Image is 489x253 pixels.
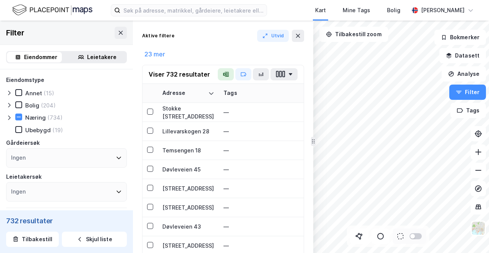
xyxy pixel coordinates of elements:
[343,6,370,15] div: Mine Tags
[120,5,267,16] input: Søk på adresse, matrikkel, gårdeiere, leietakere eller personer
[12,3,92,17] img: logo.f888ab2527a4732fd821a326f86c7f29.svg
[451,216,489,253] div: Kontrollprogram for chat
[315,6,326,15] div: Kart
[421,6,465,15] div: [PERSON_NAME]
[451,216,489,253] iframe: Chat Widget
[387,6,400,15] div: Bolig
